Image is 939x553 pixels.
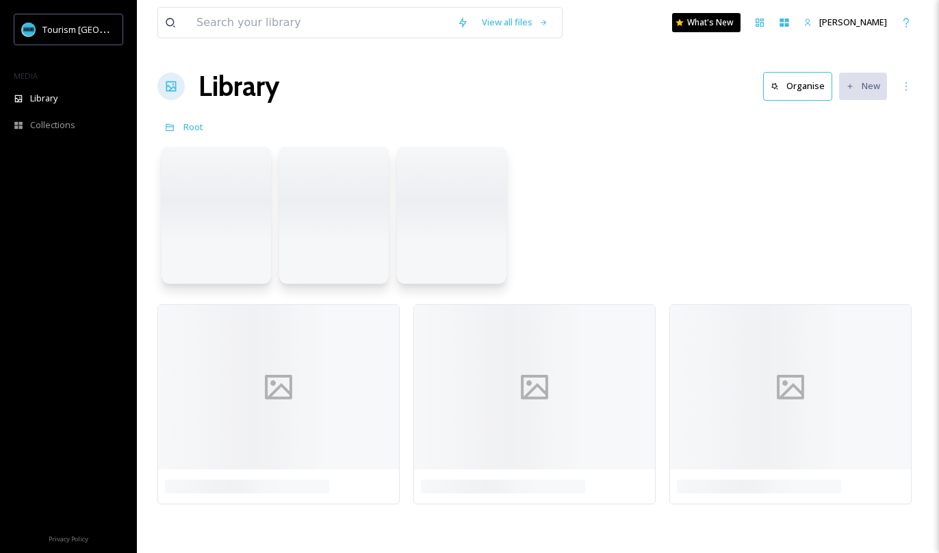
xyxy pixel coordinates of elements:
span: Privacy Policy [49,534,88,543]
a: Root [183,119,203,135]
a: Library [198,66,279,107]
a: View all files [475,9,555,36]
span: Tourism [GEOGRAPHIC_DATA] [42,23,165,36]
button: Organise [763,72,832,100]
span: Collections [30,119,75,132]
a: Organise [763,72,839,100]
span: Root [183,121,203,133]
input: Search your library [190,8,450,38]
a: What's New [672,13,741,32]
span: [PERSON_NAME] [819,16,887,28]
span: MEDIA [14,71,38,81]
span: Library [30,92,57,105]
img: tourism_nanaimo_logo.jpeg [22,23,36,36]
a: [PERSON_NAME] [797,9,894,36]
button: New [839,73,887,99]
a: Privacy Policy [49,530,88,546]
